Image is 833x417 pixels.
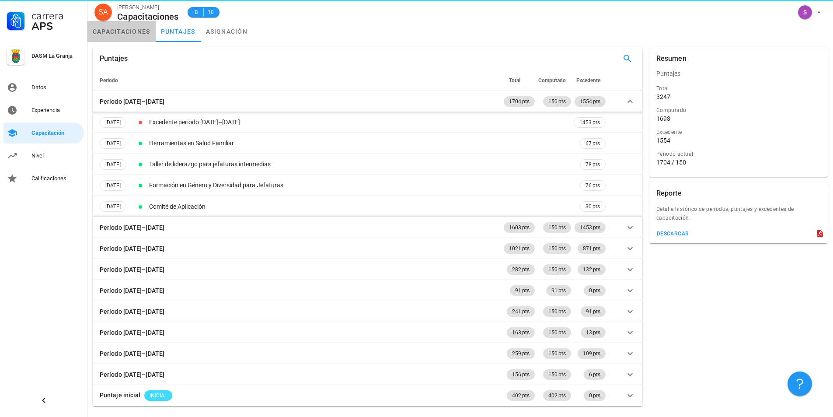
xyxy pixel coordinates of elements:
[583,264,600,275] span: 132 pts
[502,70,537,91] th: Total
[515,285,530,296] span: 91 pts
[3,123,84,144] a: Capacitación
[656,84,821,93] div: Total
[201,21,253,42] a: asignación
[548,264,566,275] span: 150 pts
[798,5,812,19] div: avatar
[656,93,670,101] div: 3247
[589,285,600,296] span: 0 pts
[649,63,828,84] div: Puntajes
[551,285,566,296] span: 91 pts
[548,306,566,317] span: 150 pts
[512,390,530,401] span: 402 pts
[509,96,530,107] span: 1704 pts
[512,369,530,380] span: 156 pts
[156,21,201,42] a: puntajes
[548,369,566,380] span: 150 pts
[117,3,179,12] div: [PERSON_NAME]
[589,369,600,380] span: 6 pts
[509,243,530,254] span: 1021 pts
[100,223,164,232] div: Periodo [DATE]–[DATE]
[147,133,572,154] td: Herramientas en Salud Familiar
[586,181,600,190] span: 76 pts
[656,128,821,137] div: Excedente
[548,348,566,359] span: 150 pts
[31,152,80,159] div: Nivel
[548,222,566,233] span: 150 pts
[3,145,84,166] a: Nivel
[548,96,566,107] span: 150 pts
[509,77,520,84] span: Total
[656,231,689,237] div: descargar
[147,154,572,175] td: Taller de liderazgo para jefaturas intermedias
[31,11,80,21] div: Carrera
[656,106,821,115] div: Computado
[3,168,84,189] a: Calificaciones
[105,160,121,169] span: [DATE]
[100,370,164,379] div: Periodo [DATE]–[DATE]
[656,137,670,144] div: 1554
[512,306,530,317] span: 241 pts
[579,118,600,127] span: 1453 pts
[537,70,573,91] th: Computado
[583,348,600,359] span: 109 pts
[31,53,80,60] div: DASM La Granja
[656,150,821,158] div: Periodo actual
[512,327,530,338] span: 163 pts
[512,264,530,275] span: 282 pts
[31,84,80,91] div: Datos
[100,286,164,295] div: Periodo [DATE]–[DATE]
[3,100,84,121] a: Experiencia
[193,8,200,17] span: B
[105,181,121,190] span: [DATE]
[583,243,600,254] span: 871 pts
[586,139,600,148] span: 67 pts
[509,222,530,233] span: 1603 pts
[147,196,572,217] td: Comité de Aplicación
[656,115,670,123] div: 1693
[100,307,164,316] div: Periodo [DATE]–[DATE]
[586,306,600,317] span: 91 pts
[548,390,566,401] span: 402 pts
[207,8,214,17] span: 10
[580,222,600,233] span: 1453 pts
[105,118,121,127] span: [DATE]
[31,21,80,32] div: APS
[105,202,121,211] span: [DATE]
[653,228,693,240] button: descargar
[512,348,530,359] span: 259 pts
[100,265,164,274] div: Periodo [DATE]–[DATE]
[3,77,84,98] a: Datos
[548,243,566,254] span: 150 pts
[147,175,572,196] td: Formación en Género y Diversidad para Jefaturas
[576,77,600,84] span: Excedente
[586,327,600,338] span: 13 pts
[105,139,121,148] span: [DATE]
[586,160,600,169] span: 78 pts
[589,390,600,401] span: 0 pts
[117,12,179,21] div: Capacitaciones
[100,97,164,106] div: Periodo [DATE]–[DATE]
[147,112,572,133] td: Excedente periodo [DATE]–[DATE]
[100,77,118,84] span: Periodo
[649,205,828,228] div: Detalle histórico de periodos, puntajes y excedentes de capacitación.
[656,47,687,70] div: Resumen
[98,4,108,21] span: SA
[31,130,80,137] div: Capacitación
[100,390,141,400] div: Puntaje inicial
[93,70,502,91] th: Periodo
[538,77,566,84] span: Computado
[100,328,164,337] div: Periodo [DATE]–[DATE]
[586,202,600,211] span: 30 pts
[100,349,164,358] div: Periodo [DATE]–[DATE]
[31,107,80,114] div: Experiencia
[656,158,821,166] div: 1704 / 150
[573,70,607,91] th: Excedente
[580,96,600,107] span: 1554 pts
[548,327,566,338] span: 150 pts
[150,390,167,401] span: INICIAL
[100,47,128,70] div: Puntajes
[94,4,112,21] div: avatar
[656,182,682,205] div: Reporte
[31,175,80,182] div: Calificaciones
